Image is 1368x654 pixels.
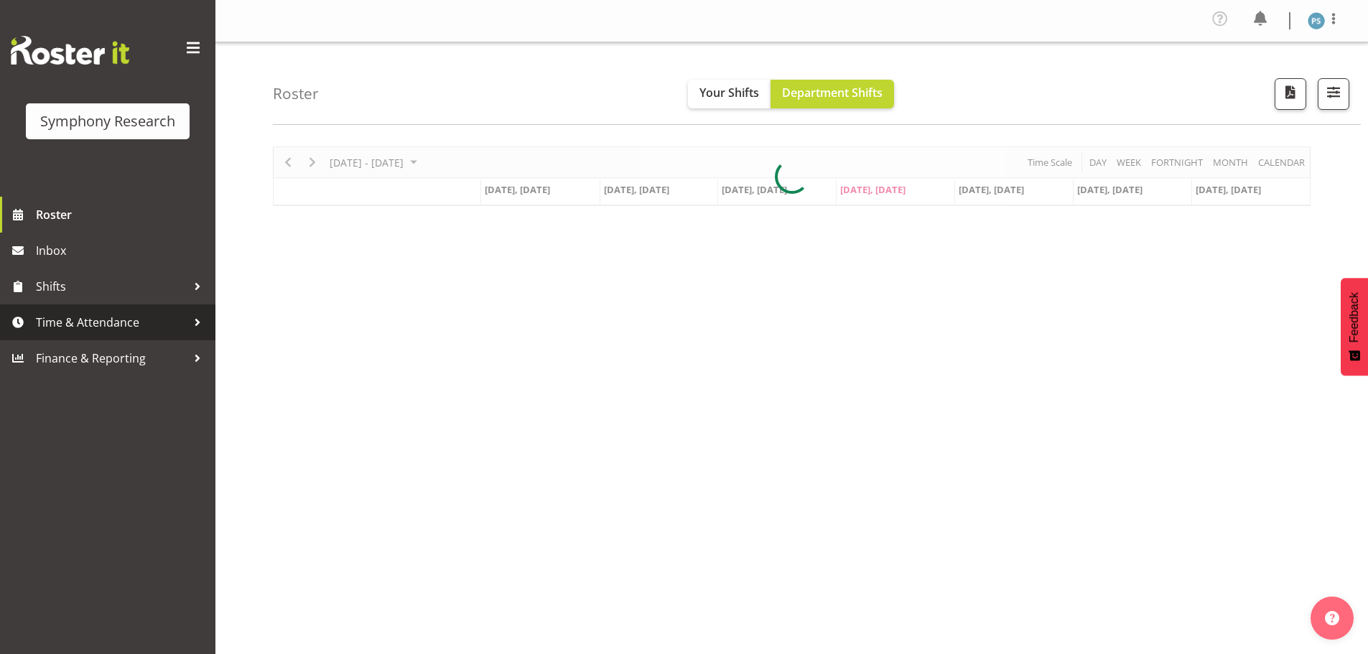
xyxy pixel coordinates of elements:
button: Feedback - Show survey [1341,278,1368,375]
button: Department Shifts [771,80,894,108]
span: Shifts [36,276,187,297]
img: Rosterit website logo [11,36,129,65]
img: paul-s-stoneham1982.jpg [1308,12,1325,29]
button: Your Shifts [688,80,771,108]
span: Your Shifts [699,85,759,101]
img: help-xxl-2.png [1325,611,1339,625]
span: Inbox [36,240,208,261]
h4: Roster [273,85,319,102]
span: Department Shifts [782,85,883,101]
button: Download a PDF of the roster according to the set date range. [1275,78,1306,110]
div: Symphony Research [40,111,175,132]
span: Feedback [1348,292,1361,342]
span: Time & Attendance [36,312,187,333]
span: Roster [36,204,208,225]
span: Finance & Reporting [36,347,187,369]
button: Filter Shifts [1318,78,1349,110]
